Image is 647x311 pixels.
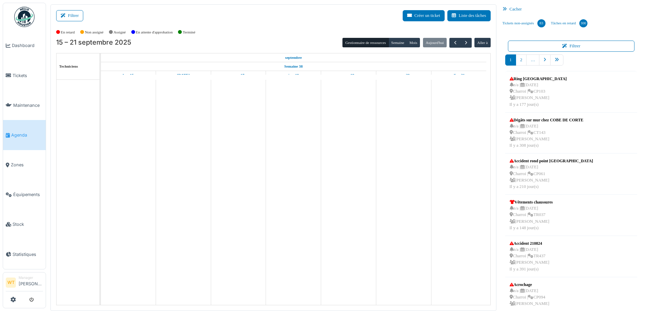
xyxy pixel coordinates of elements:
[508,239,551,274] a: Accident 210824 n/a |[DATE] Charroi |TR437 [PERSON_NAME]Il y a 391 jour(s)
[3,61,46,90] a: Tickets
[508,197,555,233] a: Vêtements chaussures n/a |[DATE] Charroi |TR037 [PERSON_NAME]Il y a 148 jour(s)
[510,164,593,190] div: n/a | [DATE] Charroi | CP061 [PERSON_NAME] Il y a 210 jour(s)
[510,76,567,82] div: Ring [GEOGRAPHIC_DATA]
[13,251,43,258] span: Statistiques
[61,29,75,35] label: En retard
[500,4,643,14] div: Cacher
[451,71,466,79] a: 21 septembre 2025
[56,10,83,21] button: Filtrer
[3,210,46,239] a: Stock
[3,150,46,180] a: Zones
[508,41,635,52] button: Filtrer
[13,191,43,198] span: Équipements
[461,38,472,48] button: Suivant
[85,29,104,35] label: Non assigné
[13,102,43,109] span: Maintenance
[449,38,461,48] button: Précédent
[579,19,587,27] div: 300
[14,7,35,27] img: Badge_color-CXgf-gQk.svg
[510,199,553,205] div: Vêtements chaussures
[12,42,43,49] span: Dashboard
[342,38,388,47] button: Gestionnaire de ressources
[447,10,491,21] button: Liste des tâches
[510,282,550,288] div: Acrochage
[183,29,195,35] label: Terminé
[11,132,43,138] span: Agenda
[474,38,490,47] button: Aller à
[510,246,550,272] div: n/a | [DATE] Charroi | TR437 [PERSON_NAME] Il y a 391 jour(s)
[548,14,590,32] a: Tâches en retard
[59,64,78,68] span: Techniciens
[56,39,131,47] h2: 15 – 21 septembre 2025
[283,62,304,71] a: Semaine 38
[510,205,553,231] div: n/a | [DATE] Charroi | TR037 [PERSON_NAME] Il y a 148 jour(s)
[505,54,516,66] a: 1
[286,71,300,79] a: 18 septembre 2025
[3,120,46,150] a: Agenda
[500,14,548,32] a: Tickets non-assignés
[510,82,567,108] div: n/a | [DATE] Charroi | CP103 [PERSON_NAME] Il y a 177 jour(s)
[6,275,43,291] a: WT Manager[PERSON_NAME]
[3,31,46,61] a: Dashboard
[508,74,568,110] a: Ring [GEOGRAPHIC_DATA] n/a |[DATE] Charroi |CP103 [PERSON_NAME]Il y a 177 jour(s)
[508,115,585,151] a: Dégâts sur mur chez COBE DE CORTE n/a |[DATE] Charroi |CT143 [PERSON_NAME]Il y a 308 jour(s)
[403,10,445,21] button: Créer un ticket
[231,71,246,79] a: 17 septembre 2025
[6,278,16,288] li: WT
[136,29,173,35] label: En attente d'approbation
[396,71,411,79] a: 20 septembre 2025
[510,158,593,164] div: Accident rond point [GEOGRAPHIC_DATA]
[114,29,126,35] label: Assigné
[423,38,447,47] button: Aujourd'hui
[537,19,545,27] div: 83
[388,38,407,47] button: Semaine
[516,54,527,66] a: 2
[11,162,43,168] span: Zones
[526,54,539,66] a: …
[121,71,135,79] a: 15 septembre 2025
[175,71,192,79] a: 16 septembre 2025
[13,221,43,228] span: Stock
[510,123,583,149] div: n/a | [DATE] Charroi | CT143 [PERSON_NAME] Il y a 308 jour(s)
[284,53,304,62] a: 15 septembre 2025
[341,71,356,79] a: 19 septembre 2025
[3,180,46,210] a: Équipements
[3,90,46,120] a: Maintenance
[19,275,43,280] div: Manager
[407,38,420,47] button: Mois
[505,54,638,71] nav: pager
[3,239,46,269] a: Statistiques
[19,275,43,290] li: [PERSON_NAME]
[13,72,43,79] span: Tickets
[510,240,550,246] div: Accident 210824
[508,156,595,192] a: Accident rond point [GEOGRAPHIC_DATA] n/a |[DATE] Charroi |CP061 [PERSON_NAME]Il y a 210 jour(s)
[510,117,583,123] div: Dégâts sur mur chez COBE DE CORTE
